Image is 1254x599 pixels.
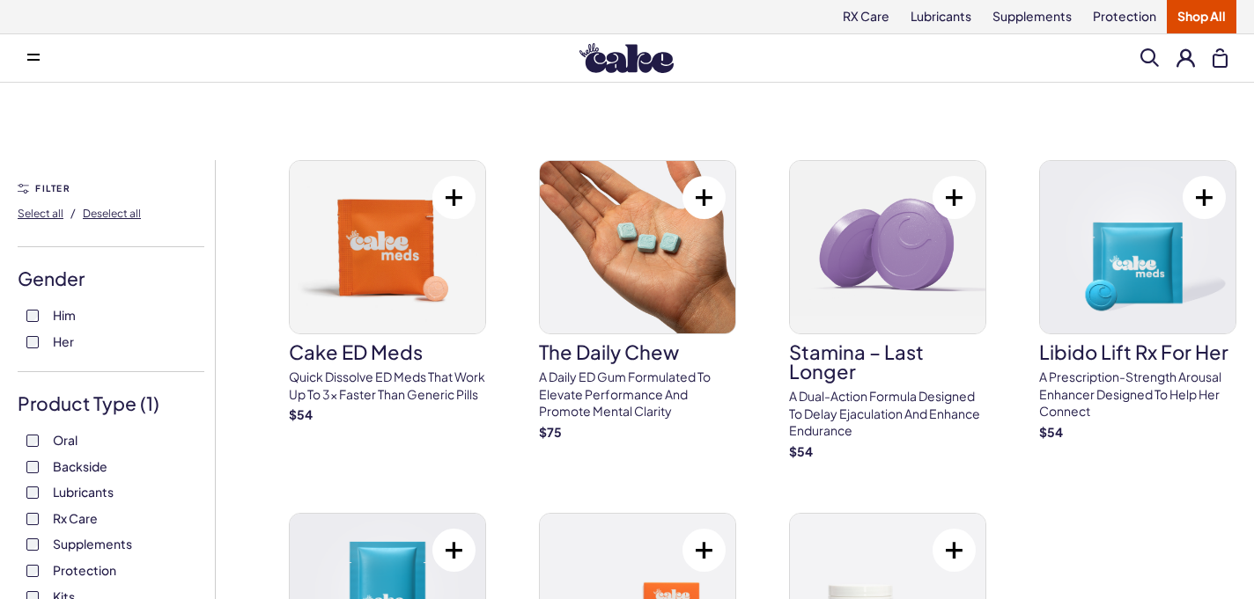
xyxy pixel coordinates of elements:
img: Hello Cake [579,43,674,73]
a: Libido Lift Rx For HerLibido Lift Rx For HerA prescription-strength arousal enhancer designed to ... [1039,160,1236,441]
img: The Daily Chew [540,161,735,333]
span: Backside [53,455,107,478]
h3: Stamina – Last Longer [789,342,986,381]
input: Supplements [26,538,39,551]
span: Lubricants [53,480,114,503]
h3: Cake ED Meds [289,342,486,362]
input: Oral [26,435,39,447]
h3: Libido Lift Rx For Her [1039,342,1236,362]
button: Select all [18,199,63,227]
input: Protection [26,565,39,577]
input: Her [26,336,39,348]
button: Deselect all [83,199,141,227]
strong: $ 54 [789,443,813,459]
strong: $ 75 [539,424,562,440]
img: Stamina – Last Longer [790,161,985,333]
strong: $ 54 [289,406,313,422]
span: Deselect all [83,207,141,220]
span: Oral [53,428,77,451]
a: Stamina – Last LongerStamina – Last LongerA dual-action formula designed to delay ejaculation and... [789,160,986,460]
input: Him [26,310,39,322]
span: Her [53,330,74,353]
span: Protection [53,559,116,581]
span: Him [53,303,76,326]
strong: $ 54 [1039,424,1063,440]
input: Lubricants [26,486,39,499]
span: Supplements [53,532,132,555]
a: Cake ED MedsCake ED MedsQuick dissolve ED Meds that work up to 3x faster than generic pills$54 [289,160,486,424]
img: Cake ED Meds [290,161,485,333]
p: Quick dissolve ED Meds that work up to 3x faster than generic pills [289,369,486,403]
span: / [70,205,76,221]
span: Rx Care [53,507,98,530]
p: A Daily ED Gum Formulated To Elevate Performance And Promote Mental Clarity [539,369,736,420]
img: Libido Lift Rx For Her [1040,161,1236,333]
p: A prescription-strength arousal enhancer designed to help her connect [1039,369,1236,420]
span: Select all [18,207,63,220]
a: The Daily ChewThe Daily ChewA Daily ED Gum Formulated To Elevate Performance And Promote Mental C... [539,160,736,441]
input: Backside [26,461,39,473]
h3: The Daily Chew [539,342,736,362]
input: Rx Care [26,513,39,525]
p: A dual-action formula designed to delay ejaculation and enhance endurance [789,388,986,440]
